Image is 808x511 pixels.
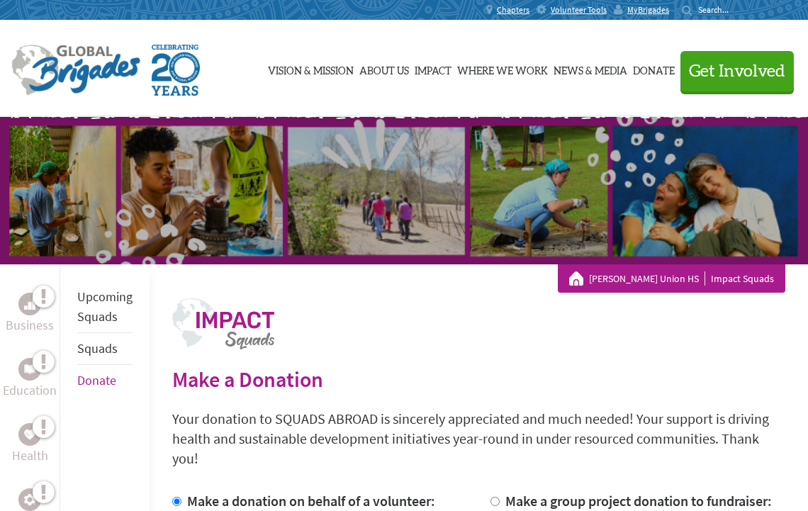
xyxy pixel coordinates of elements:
[3,381,57,400] p: Education
[77,372,116,388] a: Donate
[689,63,785,80] span: Get Involved
[18,423,41,446] div: Health
[24,494,35,505] img: STEM
[268,33,354,104] a: Vision & Mission
[187,492,435,510] label: Make a donation on behalf of a volunteer:
[12,423,48,466] a: HealthHealth
[77,288,133,325] a: Upcoming Squads
[633,33,675,104] a: Donate
[12,446,48,466] p: Health
[77,333,133,365] li: Squads
[359,33,409,104] a: About Us
[627,4,669,16] span: MyBrigades
[457,33,548,104] a: Where We Work
[172,409,785,468] p: Your donation to SQUADS ABROAD is sincerely appreciated and much needed! Your support is driving ...
[551,4,607,16] span: Volunteer Tools
[680,51,794,91] button: Get Involved
[172,298,274,349] img: logo-impact.png
[24,298,35,310] img: Business
[77,281,133,333] li: Upcoming Squads
[11,45,140,96] img: Global Brigades Logo
[24,429,35,439] img: Health
[698,4,739,15] input: Search...
[77,365,133,396] li: Donate
[415,33,451,104] a: Impact
[77,340,118,356] a: Squads
[554,33,627,104] a: News & Media
[18,293,41,315] div: Business
[152,45,200,96] img: Global Brigades Celebrating 20 Years
[569,271,774,286] div: Impact Squads
[18,488,41,511] div: STEM
[24,364,35,374] img: Education
[18,358,41,381] div: Education
[505,492,772,510] label: Make a group project donation to fundraiser:
[172,366,785,392] h2: Make a Donation
[3,358,57,400] a: EducationEducation
[497,4,529,16] span: Chapters
[589,271,705,286] a: [PERSON_NAME] Union HS
[6,315,54,335] p: Business
[6,293,54,335] a: BusinessBusiness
